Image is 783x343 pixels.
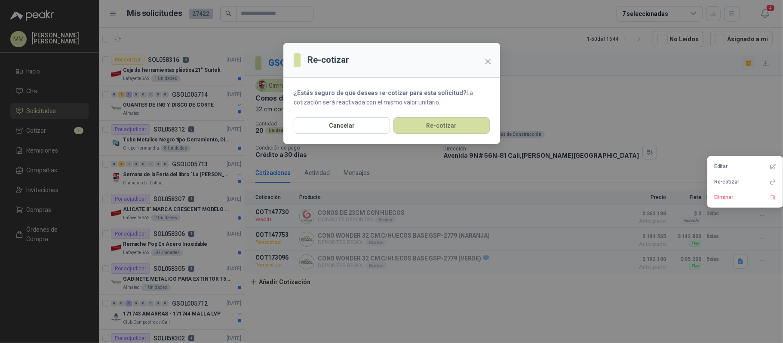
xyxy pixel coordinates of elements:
[294,117,390,134] button: Cancelar
[294,89,467,96] strong: ¿Estás seguro de que deseas re-cotizar para esta solicitud?
[393,117,490,134] button: Re-cotizar
[481,55,495,68] button: Close
[307,53,349,67] h3: Re-cotizar
[485,58,491,65] span: close
[294,88,490,107] p: La cotización será reactivada con el mismo valor unitario.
